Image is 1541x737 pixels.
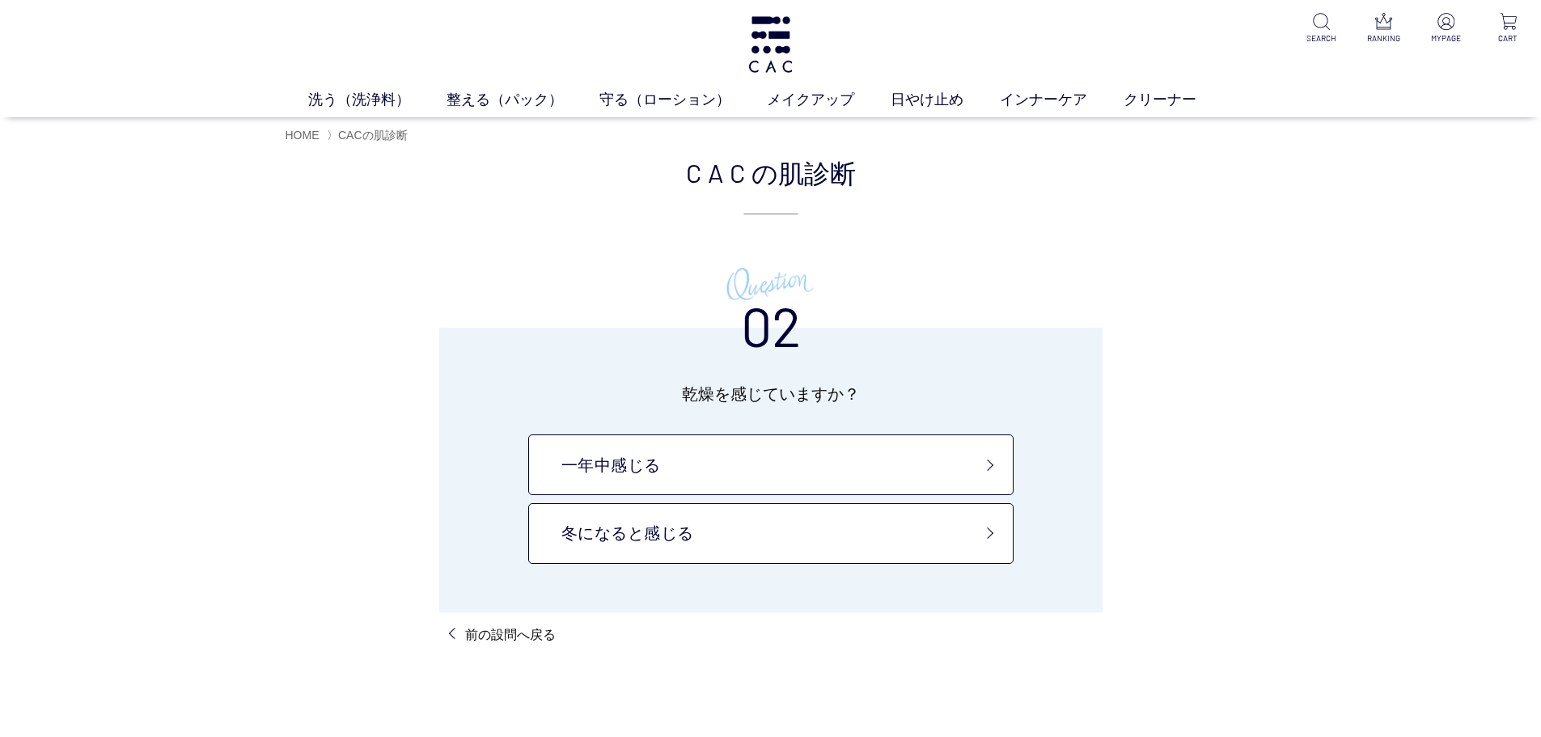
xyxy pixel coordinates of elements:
[327,128,412,143] li: 〉
[308,89,447,111] a: 洗う（洗浄料）
[286,129,320,142] a: HOME
[528,434,1014,495] a: 一年中感じる
[1302,13,1341,44] a: SEARCH
[1426,13,1466,44] a: MYPAGE
[465,625,556,645] p: 前の設問へ戻る
[1426,32,1466,44] p: MYPAGE
[1364,32,1403,44] p: RANKING
[1488,13,1528,44] a: CART
[1488,32,1528,44] p: CART
[746,16,795,73] img: logo
[599,89,767,111] a: 守る（ローション）
[767,89,891,111] a: メイクアップ
[447,89,599,111] a: 整える（パック）
[1000,89,1124,111] a: インナーケア
[1364,13,1403,44] a: RANKING
[751,153,856,192] span: の肌診断
[891,89,1000,111] a: 日やけ止め
[741,259,801,353] h3: 02
[452,625,556,645] a: 前の設問へ戻る
[528,503,1014,564] a: 冬になると感じる
[1302,32,1341,44] p: SEARCH
[478,379,1064,409] p: 乾燥を感じていますか？
[1124,89,1233,111] a: クリーナー
[338,129,408,142] span: CACの肌診断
